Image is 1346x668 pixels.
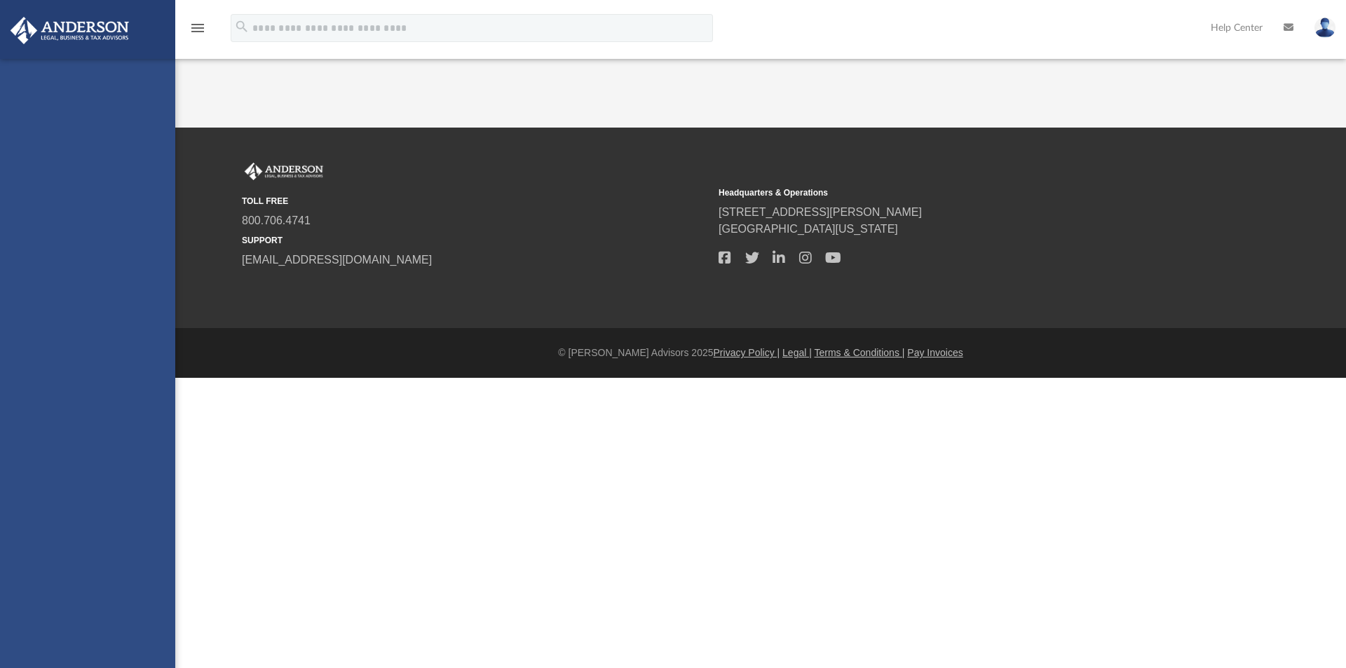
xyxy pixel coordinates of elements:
a: [STREET_ADDRESS][PERSON_NAME] [719,206,922,218]
small: Headquarters & Operations [719,186,1185,199]
a: [EMAIL_ADDRESS][DOMAIN_NAME] [242,254,432,266]
img: Anderson Advisors Platinum Portal [6,17,133,44]
a: 800.706.4741 [242,214,311,226]
img: User Pic [1314,18,1335,38]
a: Pay Invoices [907,347,963,358]
div: © [PERSON_NAME] Advisors 2025 [175,346,1346,360]
a: [GEOGRAPHIC_DATA][US_STATE] [719,223,898,235]
a: Terms & Conditions | [815,347,905,358]
a: menu [189,27,206,36]
i: search [234,19,250,34]
a: Privacy Policy | [714,347,780,358]
small: TOLL FREE [242,195,709,207]
i: menu [189,20,206,36]
img: Anderson Advisors Platinum Portal [242,163,326,181]
a: Legal | [782,347,812,358]
small: SUPPORT [242,234,709,247]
